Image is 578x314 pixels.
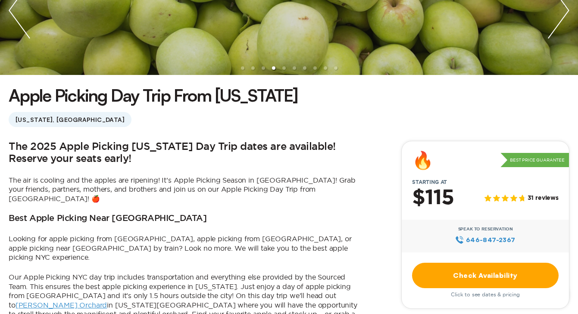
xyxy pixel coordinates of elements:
p: Best Price Guarantee [500,153,569,168]
li: slide item 2 [251,66,255,70]
span: 646‍-847‍-2367 [466,235,516,245]
span: Starting at [402,179,457,185]
span: Speak to Reservation [458,227,513,232]
h3: Best Apple Picking Near [GEOGRAPHIC_DATA] [9,214,207,224]
span: [US_STATE], [GEOGRAPHIC_DATA] [9,112,131,127]
a: 646‍-847‍-2367 [455,235,515,245]
li: slide item 6 [293,66,296,70]
a: Check Availability [412,263,559,288]
li: slide item 8 [313,66,317,70]
a: [PERSON_NAME] Orchard [16,301,107,309]
li: slide item 1 [241,66,244,70]
li: slide item 7 [303,66,306,70]
h1: Apple Picking Day Trip From [US_STATE] [9,84,298,107]
li: slide item 9 [324,66,327,70]
p: The air is cooling and the apples are ripening! It’s Apple Picking Season in [GEOGRAPHIC_DATA]! G... [9,176,362,204]
li: slide item 5 [282,66,286,70]
h2: $115 [412,187,454,209]
li: slide item 10 [334,66,337,70]
p: Looking for apple picking from [GEOGRAPHIC_DATA], apple picking from [GEOGRAPHIC_DATA], or apple ... [9,234,362,262]
li: slide item 3 [262,66,265,70]
span: Click to see dates & pricing [451,292,520,298]
div: 🔥 [412,152,434,169]
li: slide item 4 [272,66,275,70]
span: 31 reviews [528,195,559,202]
h2: The 2025 Apple Picking [US_STATE] Day Trip dates are available! Reserve your seats early! [9,141,362,165]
